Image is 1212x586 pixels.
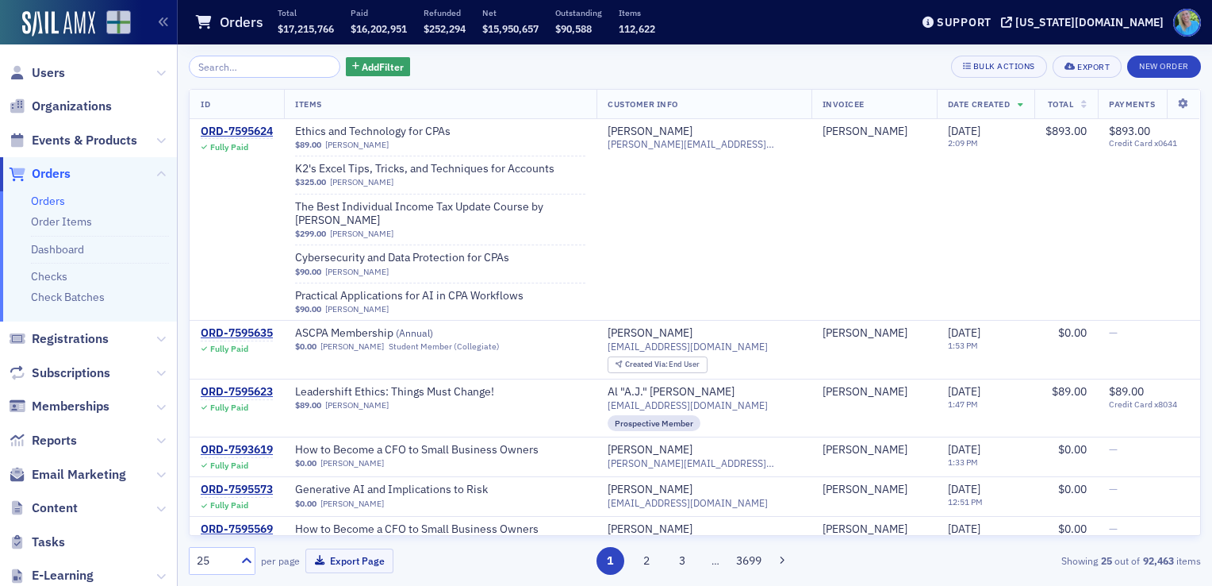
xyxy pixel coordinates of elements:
[189,56,340,78] input: Search…
[295,267,321,277] span: $90.00
[948,340,978,351] time: 1:53 PM
[295,400,321,411] span: $89.00
[362,60,404,74] span: Add Filter
[201,483,273,497] div: ORD-7595573
[1109,522,1118,536] span: —
[325,267,389,277] a: [PERSON_NAME]
[31,269,67,283] a: Checks
[608,399,768,411] span: [EMAIL_ADDRESS][DOMAIN_NAME]
[295,140,321,150] span: $89.00
[823,326,926,341] span: Olivia Craft
[32,364,110,382] span: Subscriptions
[32,398,109,415] span: Memberships
[220,13,263,32] h1: Orders
[31,290,105,304] a: Check Batches
[948,399,978,410] time: 1:47 PM
[320,458,384,468] a: [PERSON_NAME]
[295,162,554,176] a: K2's Excel Tips, Tricks, and Techniques for Accounts
[320,341,384,352] a: [PERSON_NAME]
[325,140,389,150] a: [PERSON_NAME]
[32,466,126,484] span: Email Marketing
[608,357,708,373] div: Created Via: End User
[608,415,700,431] div: Prospective Member
[32,132,137,149] span: Events & Products
[295,289,524,303] a: Practical Applications for AI in CPA Workflows
[295,341,316,352] span: $0.00
[625,359,669,369] span: Created Via :
[9,432,77,449] a: Reports
[608,483,692,497] a: [PERSON_NAME]
[1109,384,1144,399] span: $89.00
[351,22,407,35] span: $16,202,951
[261,553,300,568] label: per page
[948,482,980,496] span: [DATE]
[278,22,334,35] span: $17,215,766
[608,385,734,399] a: Al "A.J." [PERSON_NAME]
[295,326,495,341] a: ASCPA Membership (Annual)
[1077,63,1110,71] div: Export
[295,499,316,509] span: $0.00
[948,124,980,138] span: [DATE]
[1058,326,1087,340] span: $0.00
[201,385,273,399] a: ORD-7595623
[320,499,384,509] a: [PERSON_NAME]
[875,553,1201,568] div: Showing out of items
[1127,58,1201,72] a: New Order
[608,522,692,537] a: [PERSON_NAME]
[201,522,273,537] a: ORD-7595569
[555,7,602,18] p: Outstanding
[32,98,112,115] span: Organizations
[9,132,137,149] a: Events & Products
[823,125,907,139] a: [PERSON_NAME]
[295,125,495,139] span: Ethics and Technology for CPAs
[201,443,273,457] div: ORD-7593619
[295,200,585,228] a: The Best Individual Income Tax Update Course by [PERSON_NAME]
[295,177,326,187] span: $325.00
[608,98,678,110] span: Customer Info
[32,499,78,517] span: Content
[823,483,926,497] span: Rick Gardner
[351,7,407,18] p: Paid
[305,549,393,573] button: Export Page
[1109,98,1155,110] span: Payments
[106,10,131,35] img: SailAMX
[1058,442,1087,457] span: $0.00
[9,466,126,484] a: Email Marketing
[625,360,700,369] div: End User
[9,330,109,348] a: Registrations
[823,385,907,399] a: [PERSON_NAME]
[424,22,466,35] span: $252,294
[1140,553,1176,568] strong: 92,463
[389,341,500,352] div: Student Member (Collegiate)
[1045,124,1087,138] span: $893.00
[9,534,65,551] a: Tasks
[823,522,926,537] span: Rick Gardner
[608,138,800,150] span: [PERSON_NAME][EMAIL_ADDRESS][PERSON_NAME][DOMAIN_NAME]
[210,142,248,152] div: Fully Paid
[32,165,71,183] span: Orders
[9,567,94,584] a: E-Learning
[1109,124,1150,138] span: $893.00
[632,547,660,575] button: 2
[22,11,95,37] img: SailAMX
[295,385,495,399] span: Leadershift Ethics: Things Must Change!
[948,457,978,468] time: 1:33 PM
[31,242,84,256] a: Dashboard
[482,22,539,35] span: $15,950,657
[9,64,65,82] a: Users
[295,251,509,265] a: Cybersecurity and Data Protection for CPAs
[325,400,389,411] a: [PERSON_NAME]
[608,443,692,457] a: [PERSON_NAME]
[295,483,495,497] a: Generative AI and Implications to Risk
[210,461,248,471] div: Fully Paid
[735,547,763,575] button: 3699
[295,200,585,228] span: The Best Individual Income Tax Update Course by Surgent
[31,214,92,229] a: Order Items
[823,443,926,457] span: Barry Phillips
[295,326,495,341] span: ASCPA Membership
